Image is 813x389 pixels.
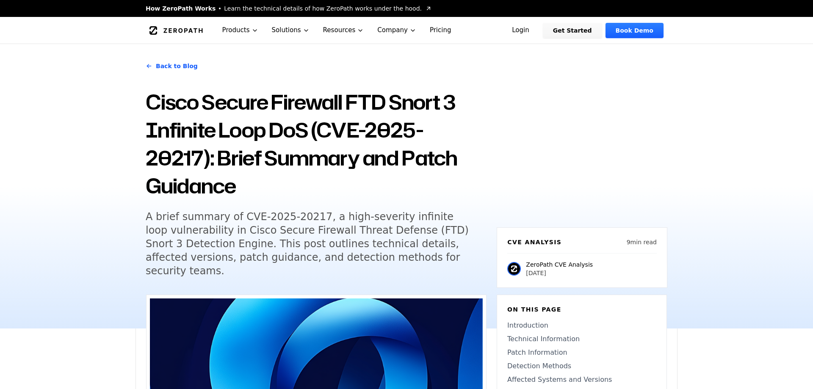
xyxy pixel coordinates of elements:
[216,17,265,44] button: Products
[507,262,521,276] img: ZeroPath CVE Analysis
[526,269,593,277] p: [DATE]
[502,23,539,38] a: Login
[146,210,471,278] h5: A brief summary of CVE-2025-20217, a high-severity infinite loop vulnerability in Cisco Secure Fi...
[606,23,664,38] a: Book Demo
[265,17,316,44] button: Solutions
[507,320,656,331] a: Introduction
[507,305,656,314] h6: On this page
[507,238,561,246] h6: CVE Analysis
[526,260,593,269] p: ZeroPath CVE Analysis
[507,334,656,344] a: Technical Information
[543,23,602,38] a: Get Started
[627,238,657,246] p: 9 min read
[507,348,656,358] a: Patch Information
[224,4,422,13] span: Learn the technical details of how ZeroPath works under the hood.
[146,54,198,78] a: Back to Blog
[507,375,656,385] a: Affected Systems and Versions
[146,4,432,13] a: How ZeroPath WorksLearn the technical details of how ZeroPath works under the hood.
[316,17,371,44] button: Resources
[423,17,458,44] a: Pricing
[146,4,216,13] span: How ZeroPath Works
[507,361,656,371] a: Detection Methods
[146,88,487,200] h1: Cisco Secure Firewall FTD Snort 3 Infinite Loop DoS (CVE-2025-20217): Brief Summary and Patch Gui...
[135,17,677,44] nav: Global
[371,17,423,44] button: Company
